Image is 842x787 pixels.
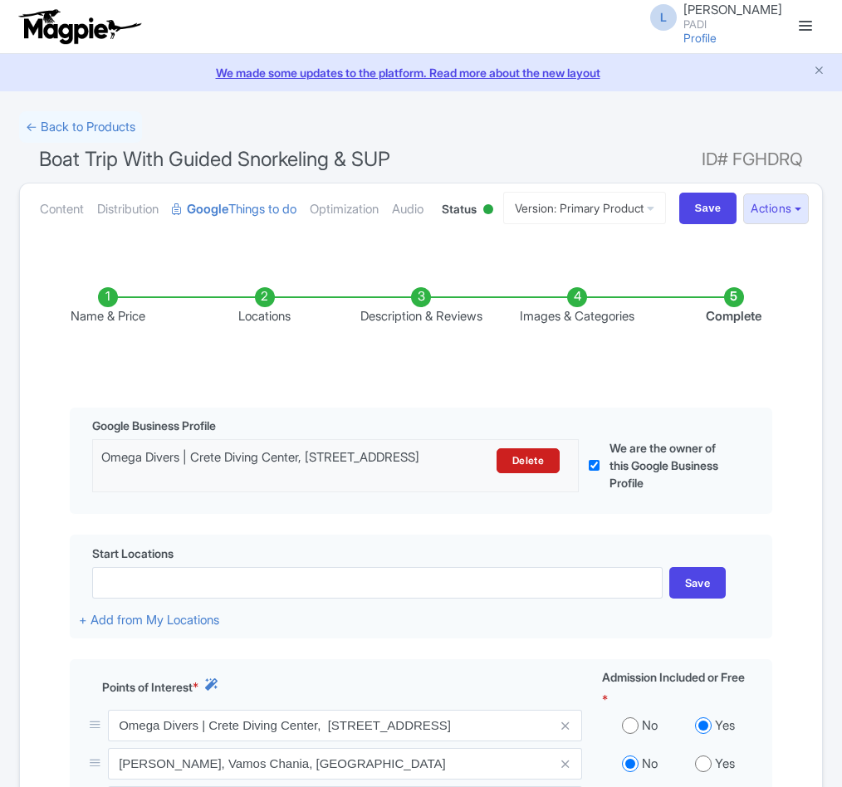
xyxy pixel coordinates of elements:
[187,200,228,219] strong: Google
[715,716,735,736] label: Yes
[97,183,159,236] a: Distribution
[186,287,342,326] li: Locations
[656,287,812,326] li: Complete
[683,19,782,30] small: PADI
[503,192,666,224] a: Version: Primary Product
[642,755,658,774] label: No
[15,8,144,45] img: logo-ab69f6fb50320c5b225c76a69d11143b.png
[40,183,84,236] a: Content
[497,448,560,473] a: Delete
[683,31,717,45] a: Profile
[499,287,655,326] li: Images & Categories
[30,287,186,326] li: Name & Price
[19,111,142,144] a: ← Back to Products
[480,198,497,223] div: Active
[813,62,825,81] button: Close announcement
[679,193,737,224] input: Save
[172,183,296,236] a: GoogleThings to do
[79,612,219,628] a: + Add from My Locations
[392,183,423,236] a: Audio
[10,64,832,81] a: We made some updates to the platform. Read more about the new layout
[310,183,379,236] a: Optimization
[650,4,677,31] span: L
[702,143,803,176] span: ID# FGHDRQ
[609,439,733,491] label: We are the owner of this Google Business Profile
[442,200,477,218] span: Status
[102,678,193,696] span: Points of Interest
[642,716,658,736] label: No
[92,545,174,562] span: Start Locations
[715,755,735,774] label: Yes
[683,2,782,17] span: [PERSON_NAME]
[92,417,216,434] span: Google Business Profile
[39,147,390,171] span: Boat Trip With Guided Snorkeling & SUP
[602,668,745,686] span: Admission Included or Free
[669,567,727,599] div: Save
[743,193,809,224] button: Actions
[343,287,499,326] li: Description & Reviews
[101,448,453,473] div: Omega Divers | Crete Diving Center, [STREET_ADDRESS]
[640,3,782,30] a: L [PERSON_NAME] PADI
